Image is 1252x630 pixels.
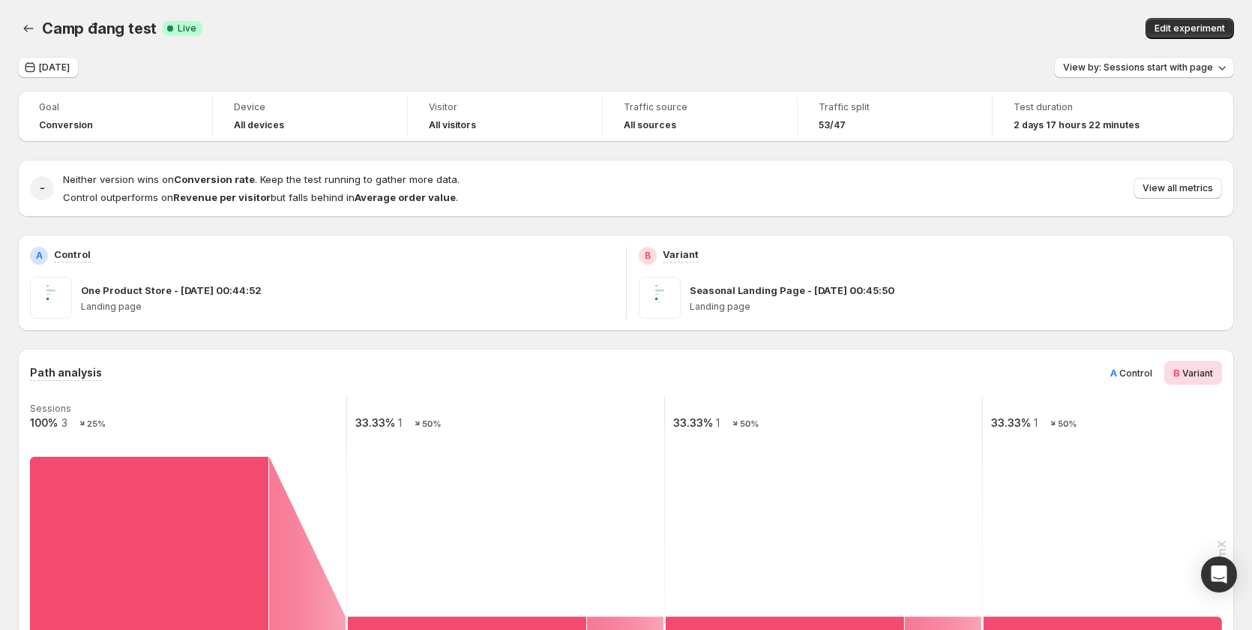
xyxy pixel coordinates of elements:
text: 50% [1058,418,1077,429]
text: 33.33% [673,416,713,429]
h2: B [645,250,651,262]
button: Edit experiment [1146,18,1234,39]
a: DeviceAll devices [234,100,386,133]
h4: All devices [234,119,284,131]
button: [DATE] [18,57,79,78]
button: View all metrics [1134,178,1222,199]
span: 53/47 [819,119,846,131]
span: Neither version wins on . Keep the test running to gather more data. [63,173,460,185]
span: Device [234,101,386,113]
h4: All visitors [429,119,476,131]
a: Test duration2 days 17 hours 22 minutes [1014,100,1167,133]
text: Sessions [30,403,71,414]
text: 1 [1034,416,1038,429]
strong: Conversion rate [174,173,255,185]
span: Visitor [429,101,581,113]
h2: A [36,250,43,262]
text: 33.33% [355,416,395,429]
text: 50% [740,418,759,429]
p: Landing page [81,301,614,313]
p: One Product Store - [DATE] 00:44:52 [81,283,262,298]
h2: - [40,181,45,196]
text: 1 [716,416,720,429]
text: 25% [87,418,106,429]
a: VisitorAll visitors [429,100,581,133]
span: Traffic source [624,101,776,113]
span: Traffic split [819,101,971,113]
span: Edit experiment [1155,22,1225,34]
span: Live [178,22,196,34]
strong: Revenue per visitor [173,191,271,203]
text: 33.33% [991,416,1031,429]
p: Control [54,247,91,262]
span: 2 days 17 hours 22 minutes [1014,119,1140,131]
text: 100% [30,416,58,429]
span: Conversion [39,119,93,131]
text: 3 [61,416,67,429]
span: Control outperforms on but falls behind in . [63,191,458,203]
span: A [1110,367,1117,379]
span: Variant [1182,367,1213,379]
img: One Product Store - Sep 7, 00:44:52 [30,277,72,319]
span: B [1173,367,1180,379]
h4: All sources [624,119,676,131]
text: 1 [398,416,402,429]
a: GoalConversion [39,100,191,133]
span: [DATE] [39,61,70,73]
span: View all metrics [1143,182,1213,194]
span: Control [1119,367,1152,379]
p: Seasonal Landing Page - [DATE] 00:45:50 [690,283,894,298]
h3: Path analysis [30,365,102,380]
strong: Average order value [355,191,456,203]
text: 50% [422,418,441,429]
img: Seasonal Landing Page - Sep 7, 00:45:50 [639,277,681,319]
button: View by: Sessions start with page [1054,57,1234,78]
span: Camp đang test [42,19,157,37]
span: View by: Sessions start with page [1063,61,1213,73]
div: Open Intercom Messenger [1201,556,1237,592]
a: Traffic sourceAll sources [624,100,776,133]
a: Traffic split53/47 [819,100,971,133]
p: Landing page [690,301,1223,313]
p: Variant [663,247,699,262]
button: Back [18,18,39,39]
span: Goal [39,101,191,113]
span: Test duration [1014,101,1167,113]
